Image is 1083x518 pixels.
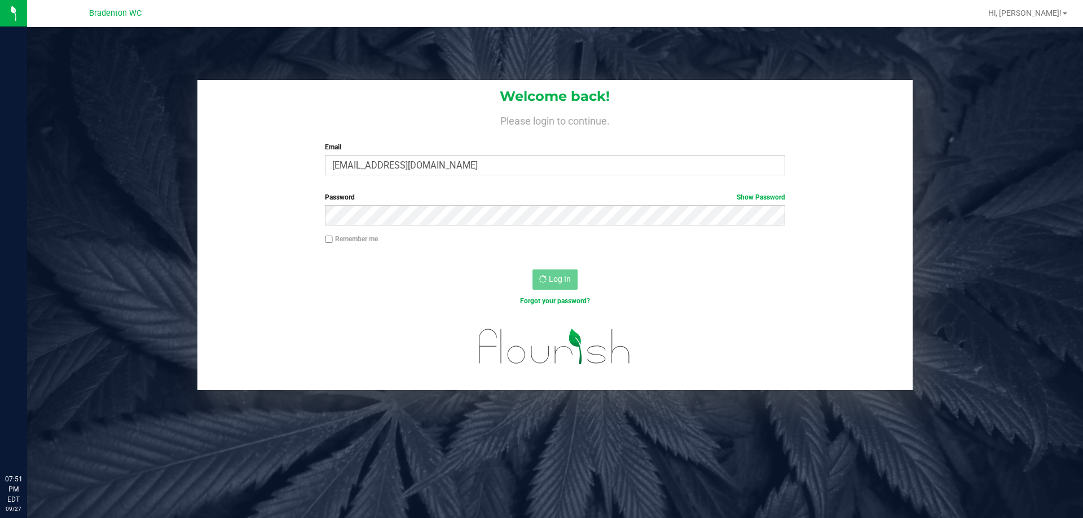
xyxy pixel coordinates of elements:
[737,193,785,201] a: Show Password
[532,269,578,290] button: Log In
[89,8,142,18] span: Bradenton WC
[325,193,355,201] span: Password
[197,89,913,104] h1: Welcome back!
[325,236,333,243] input: Remember me
[988,8,1062,17] span: Hi, [PERSON_NAME]!
[325,234,378,244] label: Remember me
[5,504,22,513] p: 09/27
[465,318,644,375] img: flourish_logo.svg
[325,142,785,152] label: Email
[549,275,571,284] span: Log In
[197,113,913,126] h4: Please login to continue.
[520,297,590,305] a: Forgot your password?
[5,474,22,504] p: 07:51 PM EDT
